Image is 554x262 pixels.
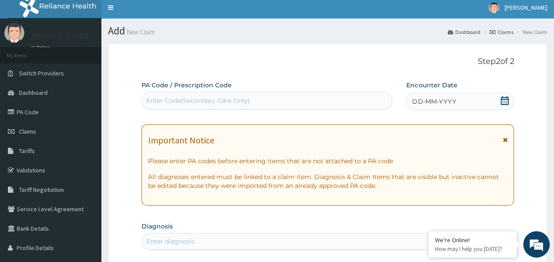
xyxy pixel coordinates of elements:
span: Tariff Negotiation [19,186,64,194]
span: We're online! [51,76,122,165]
p: How may I help you today? [435,245,510,253]
div: Enter diagnosis [146,237,194,246]
a: Online [31,45,52,51]
li: New Claim [514,28,547,36]
span: Dashboard [19,89,48,97]
span: Claims [19,127,36,135]
label: Diagnosis [141,222,173,231]
span: DD-MM-YYYY [412,97,456,106]
p: Step 2 of 2 [141,57,514,67]
span: [PERSON_NAME] [505,4,547,11]
textarea: Type your message and hit 'Enter' [4,171,168,202]
a: Claims [490,28,513,36]
p: Please enter PA codes before entering items that are not attached to a PA code [148,157,508,165]
img: d_794563401_company_1708531726252_794563401 [16,44,36,66]
p: All diagnoses entered must be linked to a claim item. Diagnosis & Claim Items that are visible bu... [148,172,508,190]
small: New Claim [125,29,155,35]
img: User Image [4,23,24,43]
label: PA Code / Prescription Code [141,81,232,90]
h1: Add [108,25,547,37]
div: Minimize live chat window [145,4,166,26]
img: User Image [488,2,499,13]
span: Tariffs [19,147,35,155]
a: Dashboard [448,28,480,36]
p: [PERSON_NAME] [31,32,89,40]
h1: Important Notice [148,135,214,145]
div: Enter Code(Secondary Care Only) [146,96,250,105]
label: Encounter Date [406,81,457,90]
span: Switch Providers [19,69,64,77]
div: Chat with us now [46,49,148,61]
div: We're Online! [435,236,510,244]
